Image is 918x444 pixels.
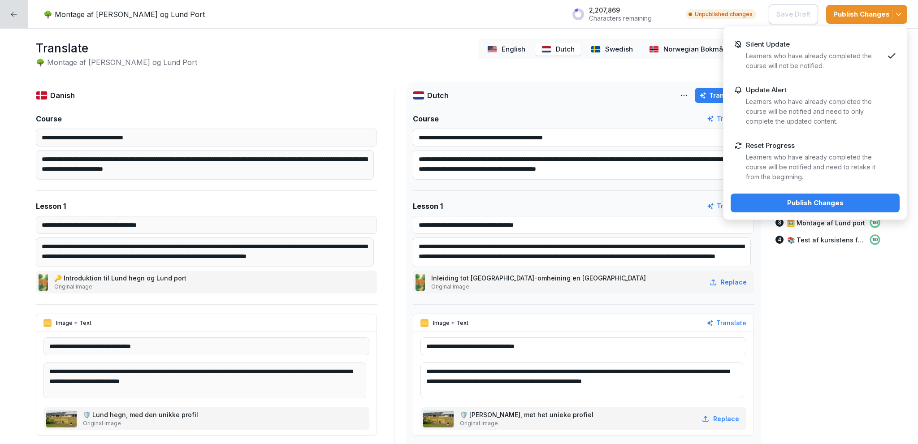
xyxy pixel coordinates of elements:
[460,419,595,427] p: Original image
[56,319,91,327] p: Image + Text
[769,4,818,24] button: Save Draft
[695,10,753,18] p: Unpublished changes
[872,220,878,225] p: 100
[50,90,75,101] p: Danish
[83,410,200,419] p: 🛡️ Lund hegn, med den unikke profil
[431,273,648,283] p: Inleiding tot [GEOGRAPHIC_DATA]-omheining en [GEOGRAPHIC_DATA]
[46,410,77,427] img: xw023kq72zccen7pfg8l1j89.png
[39,274,48,291] img: oampik0q8063dolkcg998gs2.png
[707,201,747,211] button: Translate
[721,277,747,287] p: Replace
[746,40,790,48] p: Silent Update
[460,410,595,419] p: 🛡️ [PERSON_NAME], met het unieke profiel
[54,273,188,283] p: 🔑 Introduktion til Lund hegn og Lund port
[833,9,900,19] div: Publish Changes
[707,114,747,124] button: Translate
[541,46,551,53] img: nl.svg
[416,274,425,291] img: oampik0q8063dolkcg998gs2.png
[54,283,188,291] p: Original image
[36,201,66,211] p: Lesson 1
[731,194,900,212] button: Publish Changes
[431,283,648,291] p: Original image
[487,46,497,53] img: us.svg
[746,97,883,126] p: Learners who have already completed the course will be notified and need to only complete the upd...
[746,152,883,182] p: Learners who have already completed the course will be notified and need to retake it from the be...
[787,235,865,245] p: 📚 Test af kursistens forståelse
[413,201,443,211] p: Lesson 1
[776,9,810,19] p: Save Draft
[413,91,424,100] img: nl.svg
[36,113,62,124] p: Course
[591,46,601,53] img: se.svg
[699,91,749,100] div: Translate all
[589,14,652,22] p: Characters remaining
[706,318,746,328] button: Translate
[663,44,725,55] p: Norwegian Bokmål
[36,39,197,57] h1: Translate
[43,9,205,20] p: 🌳 Montage af [PERSON_NAME] og Lund Port
[746,86,787,94] p: Update Alert
[36,57,197,68] h2: 🌳 Montage af [PERSON_NAME] og Lund Port
[433,319,468,327] p: Image + Text
[423,410,454,427] img: xw023kq72zccen7pfg8l1j89.png
[826,5,907,24] button: Publish Changes
[502,44,525,55] p: English
[413,113,439,124] p: Course
[713,414,739,423] p: Replace
[83,419,200,427] p: Original image
[605,44,633,55] p: Swedish
[746,142,795,150] p: Reset Progress
[567,3,678,26] button: 2,207,869Characters remaining
[589,6,652,14] p: 2,207,869
[872,237,878,242] p: 100
[556,44,575,55] p: Dutch
[738,198,892,208] div: Publish Changes
[695,88,754,103] button: Translate all
[775,236,784,244] div: 4
[649,46,659,53] img: no.svg
[746,51,883,71] p: Learners who have already completed the course will not be notified.
[775,219,784,227] div: 3
[787,218,865,228] p: 🖼️ Montage af Lund port
[36,91,48,100] img: dk.svg
[427,90,449,101] p: Dutch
